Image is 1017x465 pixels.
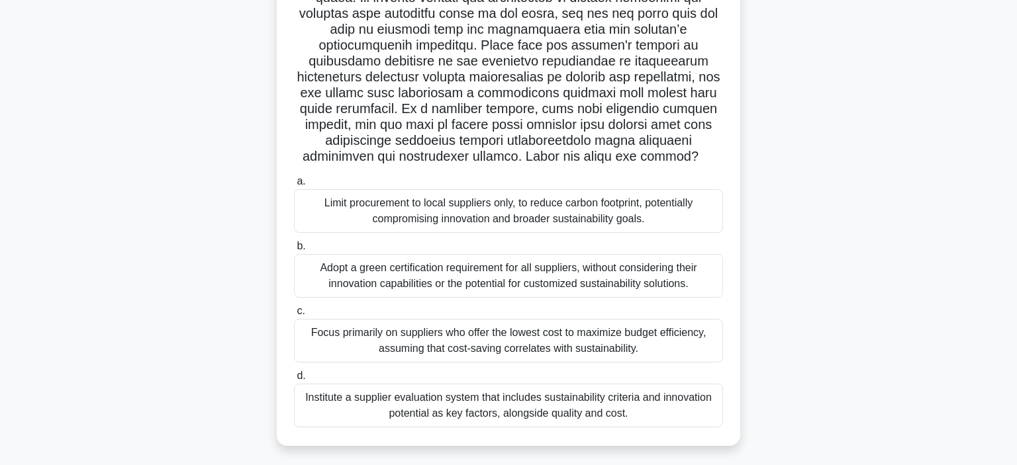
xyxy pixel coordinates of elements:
div: Adopt a green certification requirement for all suppliers, without considering their innovation c... [294,254,723,298]
span: a. [297,175,305,187]
span: c. [297,305,305,316]
div: Institute a supplier evaluation system that includes sustainability criteria and innovation poten... [294,384,723,427]
span: b. [297,240,305,251]
span: d. [297,370,305,381]
div: Focus primarily on suppliers who offer the lowest cost to maximize budget efficiency, assuming th... [294,319,723,362]
div: Limit procurement to local suppliers only, to reduce carbon footprint, potentially compromising i... [294,189,723,233]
